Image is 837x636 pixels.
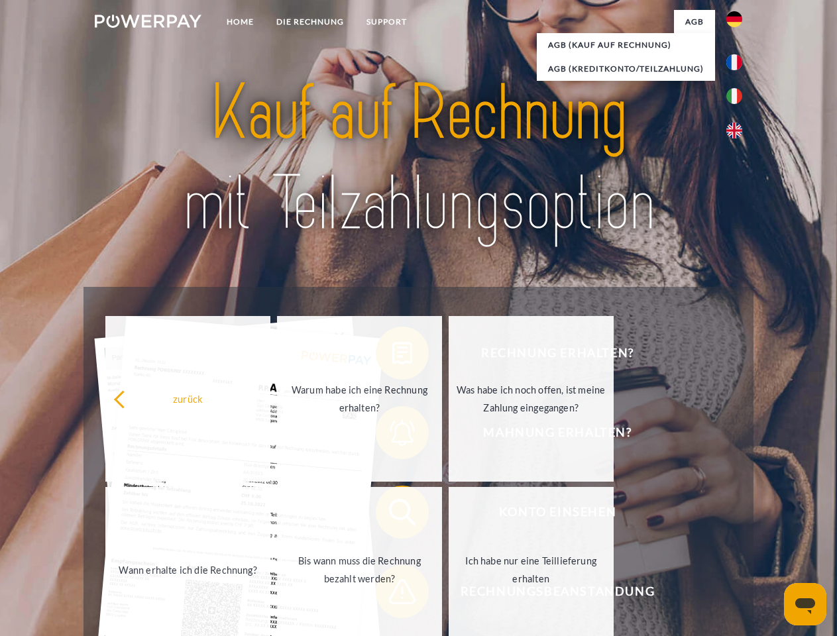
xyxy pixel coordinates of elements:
[457,381,606,417] div: Was habe ich noch offen, ist meine Zahlung eingegangen?
[113,560,262,578] div: Wann erhalte ich die Rechnung?
[537,33,715,57] a: AGB (Kauf auf Rechnung)
[726,123,742,138] img: en
[537,57,715,81] a: AGB (Kreditkonto/Teilzahlung)
[726,11,742,27] img: de
[355,10,418,34] a: SUPPORT
[457,552,606,588] div: Ich habe nur eine Teillieferung erhalten
[265,10,355,34] a: DIE RECHNUNG
[113,390,262,407] div: zurück
[784,583,826,625] iframe: Button to launch messaging window
[726,88,742,104] img: it
[674,10,715,34] a: agb
[726,54,742,70] img: fr
[285,552,434,588] div: Bis wann muss die Rechnung bezahlt werden?
[449,316,614,482] a: Was habe ich noch offen, ist meine Zahlung eingegangen?
[95,15,201,28] img: logo-powerpay-white.svg
[127,64,710,254] img: title-powerpay_de.svg
[285,381,434,417] div: Warum habe ich eine Rechnung erhalten?
[215,10,265,34] a: Home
